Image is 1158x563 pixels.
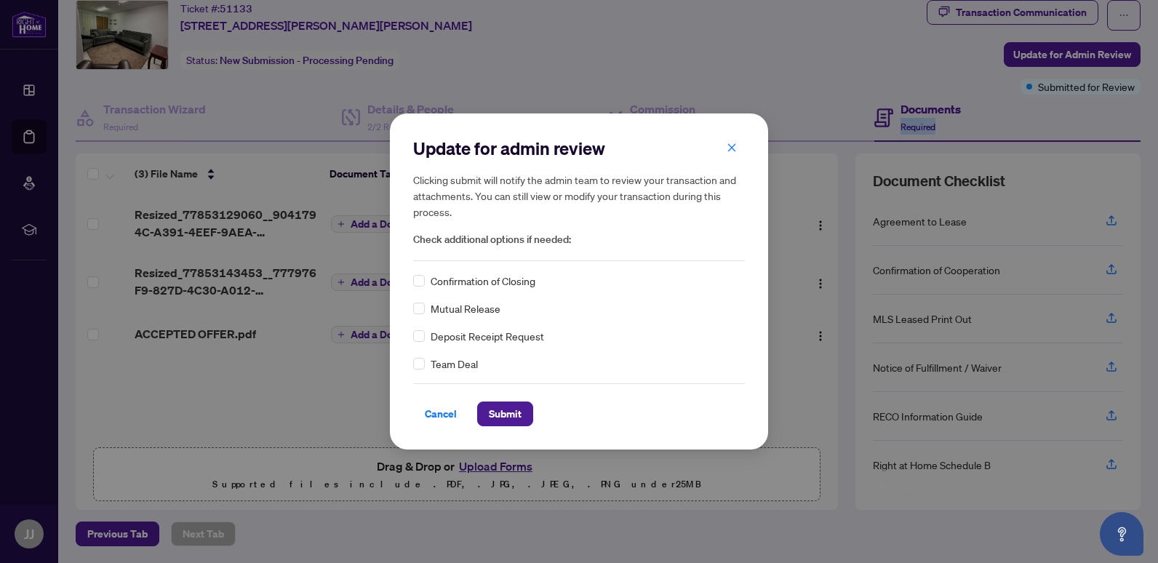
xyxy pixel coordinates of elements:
[431,328,544,344] span: Deposit Receipt Request
[477,402,533,426] button: Submit
[431,273,535,289] span: Confirmation of Closing
[425,402,457,426] span: Cancel
[413,137,745,160] h2: Update for admin review
[413,231,745,248] span: Check additional options if needed:
[413,172,745,220] h5: Clicking submit will notify the admin team to review your transaction and attachments. You can st...
[1100,512,1143,556] button: Open asap
[431,356,478,372] span: Team Deal
[727,143,737,153] span: close
[431,300,500,316] span: Mutual Release
[413,402,468,426] button: Cancel
[489,402,522,426] span: Submit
